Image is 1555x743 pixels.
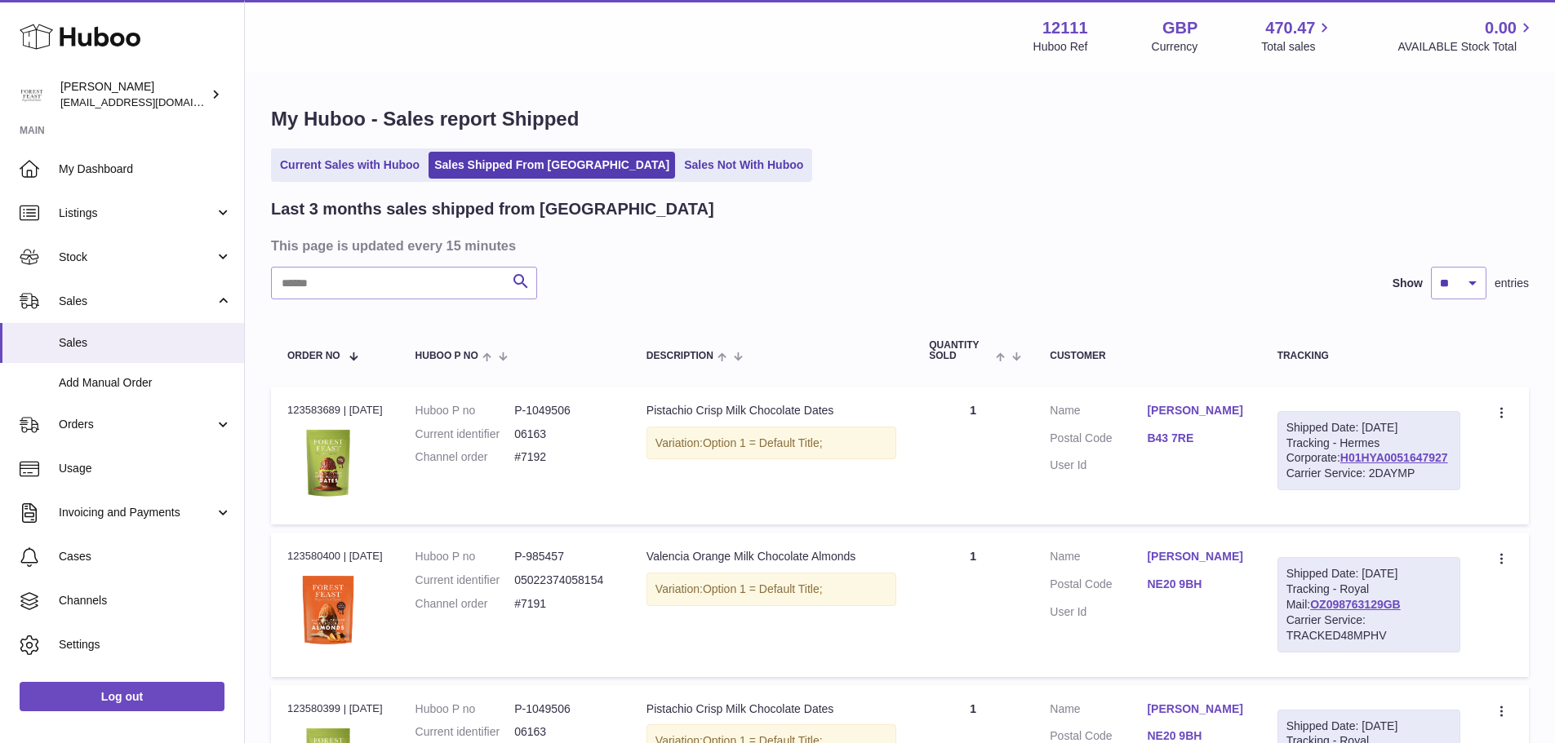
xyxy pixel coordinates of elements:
dt: User Id [1050,458,1147,473]
a: [PERSON_NAME] [1147,403,1244,418]
span: 0.00 [1485,17,1517,39]
span: [EMAIL_ADDRESS][DOMAIN_NAME] [60,95,240,108]
dd: P-985457 [514,549,614,564]
dd: 06163 [514,724,614,740]
div: Variation: [646,427,896,460]
h1: My Huboo - Sales report Shipped [271,106,1529,132]
span: Order No [287,351,340,361]
span: Description [646,351,713,361]
td: 1 [913,387,1033,524]
dt: Huboo P no [415,701,515,717]
dd: #7192 [514,449,614,465]
a: OZ098763129GB [1310,598,1401,611]
dt: User Id [1050,604,1147,620]
a: [PERSON_NAME] [1147,549,1244,564]
a: Sales Shipped From [GEOGRAPHIC_DATA] [429,152,675,179]
div: Variation: [646,573,896,606]
dt: Huboo P no [415,549,515,564]
a: 470.47 Total sales [1261,17,1334,55]
span: My Dashboard [59,161,232,177]
dt: Current identifier [415,427,515,442]
div: Carrier Service: 2DAYMP [1286,466,1451,481]
span: Listings [59,206,215,221]
a: H01HYA0051647927 [1340,451,1448,464]
dt: Postal Code [1050,577,1147,596]
h3: This page is updated every 15 minutes [271,237,1525,254]
span: Quantity Sold [929,340,992,361]
div: 123583689 | [DATE] [287,403,383,418]
div: 123580399 | [DATE] [287,701,383,716]
span: Settings [59,637,232,652]
span: 470.47 [1265,17,1315,39]
a: Current Sales with Huboo [274,152,425,179]
dt: Postal Code [1050,431,1147,450]
a: Sales Not With Huboo [678,152,809,179]
span: Total sales [1261,39,1334,55]
h2: Last 3 months sales shipped from [GEOGRAPHIC_DATA] [271,198,714,220]
label: Show [1393,276,1423,291]
dt: Name [1050,549,1147,568]
span: Sales [59,335,232,351]
dd: P-1049506 [514,403,614,418]
div: Currency [1152,39,1198,55]
dd: 06163 [514,427,614,442]
div: Pistachio Crisp Milk Chocolate Dates [646,403,896,418]
strong: 12111 [1042,17,1088,39]
a: [PERSON_NAME] [1147,701,1244,717]
div: Customer [1050,351,1244,361]
dt: Current identifier [415,724,515,740]
div: Shipped Date: [DATE] [1286,566,1451,582]
dd: P-1049506 [514,701,614,717]
span: Stock [59,250,215,265]
dt: Name [1050,701,1147,721]
div: Pistachio Crisp Milk Chocolate Dates [646,701,896,717]
strong: GBP [1162,17,1197,39]
img: internalAdmin-12111@internal.huboo.com [20,82,44,107]
span: Channels [59,593,232,608]
dt: Current identifier [415,573,515,588]
span: Add Manual Order [59,375,232,391]
div: Tracking - Hermes Corporate: [1277,411,1460,491]
dd: 05022374058154 [514,573,614,588]
dd: #7191 [514,596,614,612]
div: Valencia Orange Milk Chocolate Almonds [646,549,896,564]
td: 1 [913,533,1033,676]
span: Invoicing and Payments [59,505,215,520]
span: Option 1 = Default Title; [703,436,823,449]
div: Huboo Ref [1033,39,1088,55]
div: Tracking [1277,351,1460,361]
span: Usage [59,461,232,476]
dt: Channel order [415,596,515,612]
dt: Channel order [415,449,515,465]
img: FF8049-SigChocValenciaOrange120gPackFOP.png [287,569,369,651]
a: Log out [20,682,224,711]
div: Carrier Service: TRACKED48MPHV [1286,613,1451,643]
dt: Name [1050,403,1147,422]
div: Shipped Date: [DATE] [1286,719,1451,734]
span: Cases [59,549,232,564]
span: Orders [59,417,215,432]
span: entries [1495,276,1529,291]
a: 0.00 AVAILABLE Stock Total [1397,17,1535,55]
span: Sales [59,294,215,309]
a: NE20 9BH [1147,577,1244,592]
span: AVAILABLE Stock Total [1397,39,1535,55]
div: Shipped Date: [DATE] [1286,420,1451,436]
a: B43 7RE [1147,431,1244,446]
div: Tracking - Royal Mail: [1277,557,1460,652]
div: [PERSON_NAME] [60,79,207,110]
span: Huboo P no [415,351,478,361]
dt: Huboo P no [415,403,515,418]
div: 123580400 | [DATE] [287,549,383,564]
span: Option 1 = Default Title; [703,582,823,595]
img: FF_9343_PISTACHIO_MILK_CHOC_DATE_Pack_FOP.png [287,422,369,504]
